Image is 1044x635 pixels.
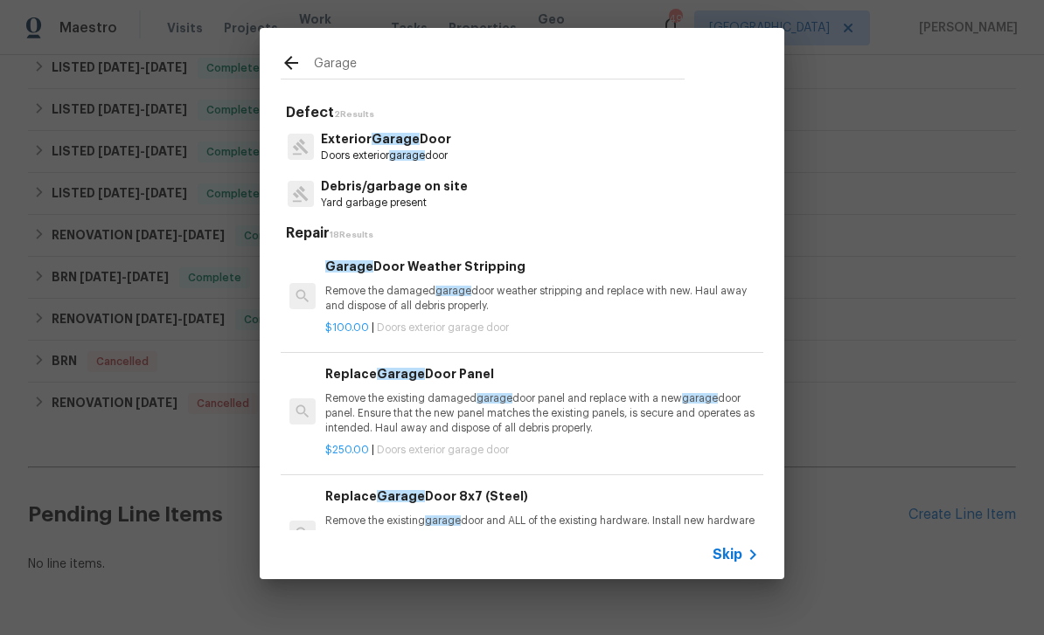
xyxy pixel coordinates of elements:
[389,150,425,161] span: garage
[377,368,425,380] span: Garage
[330,231,373,239] span: 18 Results
[377,490,425,502] span: Garage
[377,445,509,455] span: Doors exterior garage door
[325,321,759,335] p: |
[325,514,759,558] p: Remove the existing door and ALL of the existing hardware. Install new hardware (track, rollers, ...
[325,257,759,276] h6: Door Weather Stripping
[435,286,471,296] span: garage
[477,393,512,404] span: garage
[425,515,461,526] span: garage
[325,260,373,273] span: Garage
[325,391,759,436] p: Remove the existing damaged door panel and replace with a new door panel. Ensure that the new pan...
[682,393,718,404] span: garage
[325,443,759,458] p: |
[325,322,369,333] span: $100.00
[325,284,759,314] p: Remove the damaged door weather stripping and replace with new. Haul away and dispose of all debr...
[286,224,763,243] h5: Repair
[334,110,374,119] span: 2 Results
[321,130,451,148] p: Exterior Door
[321,177,468,196] p: Debris/garbage on site
[372,133,420,145] span: Garage
[713,546,742,563] span: Skip
[377,322,509,333] span: Doors exterior garage door
[325,364,759,383] h6: Replace Door Panel
[321,148,451,163] p: Doors exterior door
[286,104,763,122] h5: Defect
[325,445,369,455] span: $250.00
[314,52,685,79] input: Search issues or repairs
[321,196,468,211] p: Yard garbage present
[325,487,759,506] h6: Replace Door 8x7 (Steel)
